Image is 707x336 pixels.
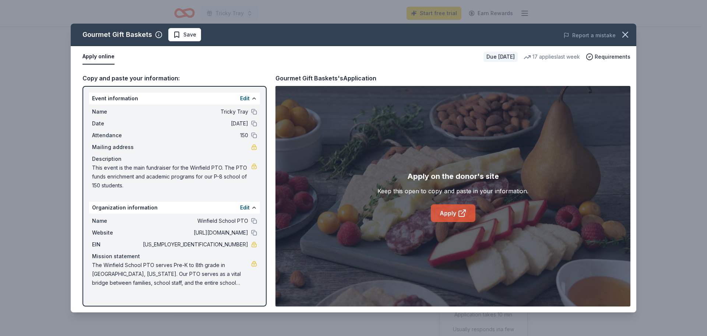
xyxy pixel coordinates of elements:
button: Requirements [586,52,630,61]
span: [US_EMPLOYER_IDENTIFICATION_NUMBER] [141,240,248,249]
span: Attendance [92,131,141,140]
span: [DATE] [141,119,248,128]
button: Report a mistake [563,31,616,40]
div: Mission statement [92,252,257,261]
span: Save [183,30,196,39]
div: Keep this open to copy and paste in your information. [377,187,528,195]
span: Name [92,107,141,116]
a: Apply [431,204,475,222]
div: Organization information [89,202,260,214]
span: This event is the main fundraiser for the Winfield PTO. The PTO funds enrichment and academic pro... [92,163,251,190]
span: Name [92,217,141,225]
div: Apply on the donor's site [407,170,499,182]
span: Website [92,228,141,237]
span: Mailing address [92,143,141,152]
button: Apply online [82,49,115,65]
span: Requirements [595,52,630,61]
div: Due [DATE] [483,52,518,62]
span: The Winfield School PTO serves Pre-K to 8th grade in [GEOGRAPHIC_DATA], [US_STATE]. Our PTO serve... [92,261,251,287]
div: Event information [89,93,260,104]
div: 17 applies last week [524,52,580,61]
button: Save [168,28,201,41]
span: EIN [92,240,141,249]
span: Date [92,119,141,128]
span: Tricky Tray [141,107,248,116]
div: Copy and paste your information: [82,73,267,83]
button: Edit [240,203,250,212]
div: Gourmet Gift Baskets's Application [275,73,376,83]
div: Gourmet Gift Baskets [82,29,152,41]
button: Edit [240,94,250,103]
span: [URL][DOMAIN_NAME] [141,228,248,237]
div: Description [92,155,257,163]
span: 150 [141,131,248,140]
span: Winfield School PTO [141,217,248,225]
